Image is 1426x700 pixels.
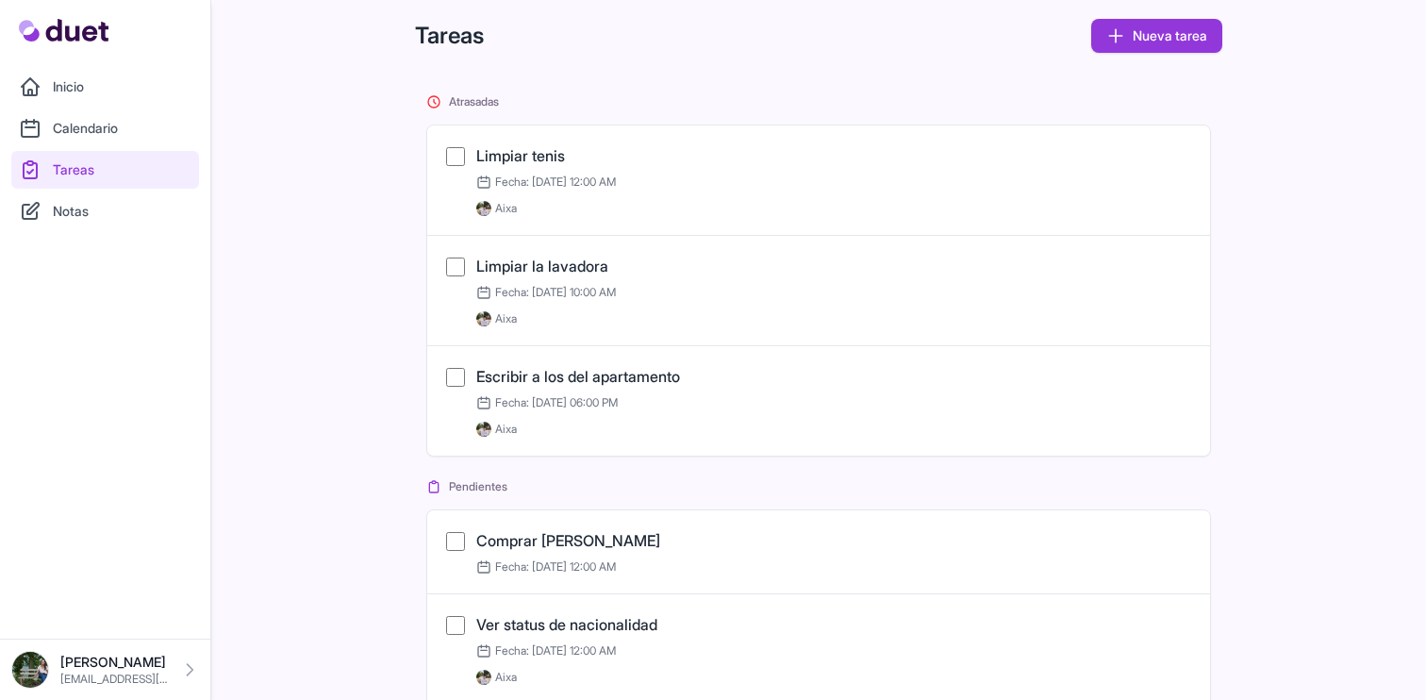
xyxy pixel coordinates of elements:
[476,559,616,575] span: Fecha: [DATE] 12:00 AM
[11,651,199,689] a: [PERSON_NAME] [EMAIL_ADDRESS][DOMAIN_NAME]
[415,21,484,51] h1: Tareas
[11,192,199,230] a: Notas
[495,201,517,216] span: Aixa
[11,151,199,189] a: Tareas
[60,653,169,672] p: [PERSON_NAME]
[495,670,517,685] span: Aixa
[476,422,491,437] img: IMG_0278.jpeg
[476,285,616,300] span: Fecha: [DATE] 10:00 AM
[495,422,517,437] span: Aixa
[476,643,616,658] span: Fecha: [DATE] 12:00 AM
[476,367,680,386] a: Escribir a los del apartamento
[476,615,657,634] a: Ver status de nacionalidad
[426,94,1211,109] h2: Atrasadas
[476,257,608,275] a: Limpiar la lavadora
[476,201,491,216] img: IMG_0278.jpeg
[476,395,618,410] span: Fecha: [DATE] 06:00 PM
[476,175,616,190] span: Fecha: [DATE] 12:00 AM
[476,531,660,550] a: Comprar [PERSON_NAME]
[11,651,49,689] img: DSC08576_Original.jpeg
[476,311,491,326] img: IMG_0278.jpeg
[60,672,169,687] p: [EMAIL_ADDRESS][DOMAIN_NAME]
[476,670,491,685] img: IMG_0278.jpeg
[11,68,199,106] a: Inicio
[476,146,565,165] a: Limpiar tenis
[495,311,517,326] span: Aixa
[426,479,1211,494] h2: Pendientes
[11,109,199,147] a: Calendario
[1091,19,1222,53] a: Nueva tarea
